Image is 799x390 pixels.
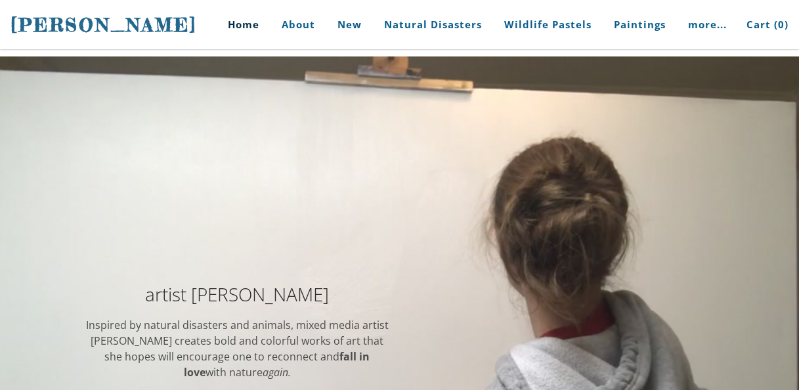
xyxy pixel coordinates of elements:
[85,317,390,380] div: Inspired by natural disasters and animals, mixed media artist [PERSON_NAME] ​creates bold and col...
[263,365,291,379] em: again.
[11,14,197,36] span: [PERSON_NAME]
[11,12,197,37] a: [PERSON_NAME]
[85,285,390,303] h2: artist [PERSON_NAME]
[778,18,785,31] span: 0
